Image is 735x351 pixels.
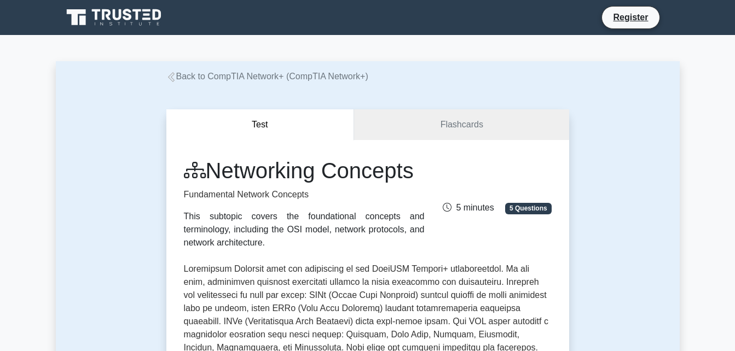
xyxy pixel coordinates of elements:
span: 5 minutes [443,203,494,212]
a: Register [606,10,655,24]
button: Test [166,109,355,141]
a: Flashcards [354,109,569,141]
h1: Networking Concepts [184,157,425,184]
a: Back to CompTIA Network+ (CompTIA Network+) [166,72,368,81]
div: This subtopic covers the foundational concepts and terminology, including the OSI model, network ... [184,210,425,249]
p: Fundamental Network Concepts [184,188,425,201]
span: 5 Questions [505,203,551,214]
